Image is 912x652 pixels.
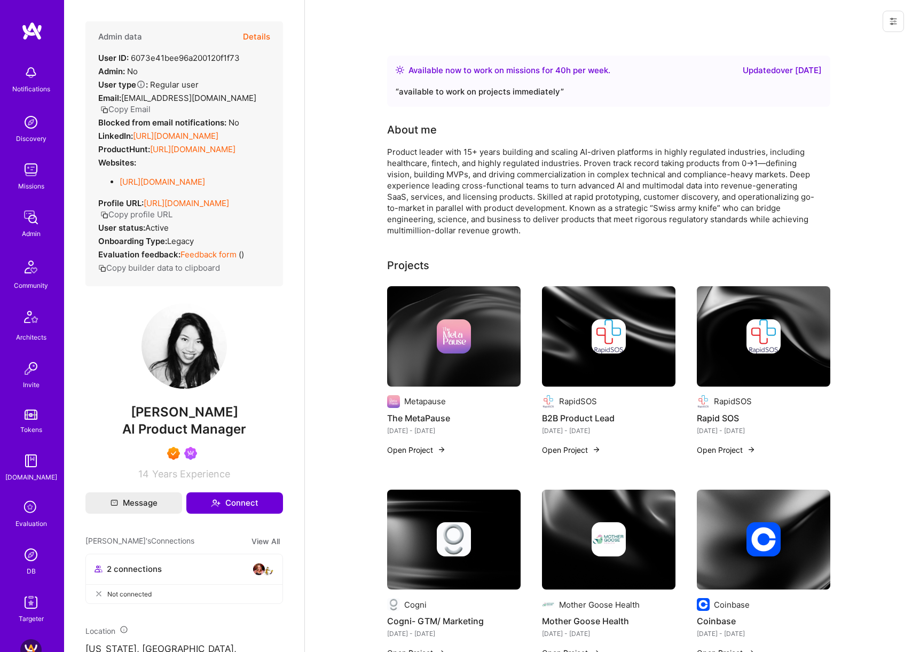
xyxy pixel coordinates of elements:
button: Open Project [387,444,446,455]
i: Help [136,80,146,89]
div: No [98,117,239,128]
h4: The MetaPause [387,411,521,425]
img: Company logo [387,598,400,611]
div: [DATE] - [DATE] [387,628,521,639]
strong: User status: [98,223,145,233]
div: Missions [18,180,44,192]
div: About me [387,122,437,138]
span: [PERSON_NAME] [85,404,283,420]
button: Open Project [697,444,756,455]
span: AI Product Manager [122,421,246,437]
img: Architects [18,306,44,332]
div: Projects [387,257,429,273]
strong: User type : [98,80,148,90]
i: icon SelectionTeam [21,498,41,518]
img: Availability [396,66,404,74]
div: Targeter [19,613,44,624]
strong: ProductHunt: [98,144,150,154]
img: admin teamwork [20,207,42,228]
div: Metapause [404,396,446,407]
div: 6073e41bee96a200120f1f73 [98,52,240,64]
i: icon Connect [211,498,221,508]
div: Community [14,280,48,291]
strong: Profile URL: [98,198,144,208]
div: Cogni [404,599,427,610]
div: Architects [16,332,46,343]
strong: Blocked from email notifications: [98,117,229,128]
img: discovery [20,112,42,133]
span: Years Experience [152,468,230,480]
button: Open Project [542,444,601,455]
div: Updated over [DATE] [743,64,822,77]
img: Company logo [542,598,555,611]
button: Copy profile URL [100,209,172,220]
div: [DATE] - [DATE] [387,425,521,436]
span: 40 [555,65,566,75]
strong: Email: [98,93,121,103]
img: guide book [20,450,42,472]
div: Location [85,625,283,637]
div: RapidSOS [559,396,597,407]
img: Company logo [697,598,710,611]
a: [URL][DOMAIN_NAME] [150,144,235,154]
img: cover [542,490,675,590]
strong: LinkedIn: [98,131,133,141]
h4: Cogni- GTM/ Marketing [387,614,521,628]
div: Invite [23,379,40,390]
img: cover [697,490,830,590]
div: Regular user [98,79,199,90]
img: arrow-right [747,445,756,454]
img: Company logo [437,319,471,354]
img: Exceptional A.Teamer [167,447,180,460]
strong: Admin: [98,66,125,76]
div: “ available to work on projects immediately ” [396,85,822,98]
div: Admin [22,228,41,239]
img: cover [542,286,675,387]
h4: Coinbase [697,614,830,628]
strong: Websites: [98,158,136,168]
img: avatar [261,563,274,576]
img: Invite [20,358,42,379]
img: cover [697,286,830,387]
img: teamwork [20,159,42,180]
div: [DOMAIN_NAME] [5,472,57,483]
span: legacy [167,236,194,246]
div: Available now to work on missions for h per week . [408,64,610,77]
img: tokens [25,410,37,420]
img: bell [20,62,42,83]
i: icon Copy [100,106,108,114]
div: DB [27,565,36,577]
span: Active [145,223,169,233]
h4: Mother Goose Health [542,614,675,628]
div: [DATE] - [DATE] [697,628,830,639]
i: icon CloseGray [95,590,103,598]
img: Admin Search [20,544,42,565]
button: View All [248,535,283,547]
i: icon Copy [100,211,108,219]
img: Company logo [746,319,781,354]
strong: User ID: [98,53,129,63]
img: Company logo [592,522,626,556]
img: arrow-right [592,445,601,454]
img: avatar [253,563,265,576]
button: Connect [186,492,283,514]
img: Company logo [592,319,626,354]
img: logo [21,21,43,41]
span: 2 connections [107,563,162,575]
span: 14 [138,468,149,480]
img: Been on Mission [184,447,197,460]
strong: Onboarding Type: [98,236,167,246]
div: No [98,66,138,77]
img: Company logo [437,522,471,556]
h4: Rapid SOS [697,411,830,425]
div: Evaluation [15,518,47,529]
div: Notifications [12,83,50,95]
button: Message [85,492,182,514]
img: Community [18,254,44,280]
div: Mother Goose Health [559,599,640,610]
img: cover [387,286,521,387]
div: [DATE] - [DATE] [697,425,830,436]
div: [DATE] - [DATE] [542,628,675,639]
div: Coinbase [714,599,750,610]
span: [PERSON_NAME]'s Connections [85,535,194,547]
